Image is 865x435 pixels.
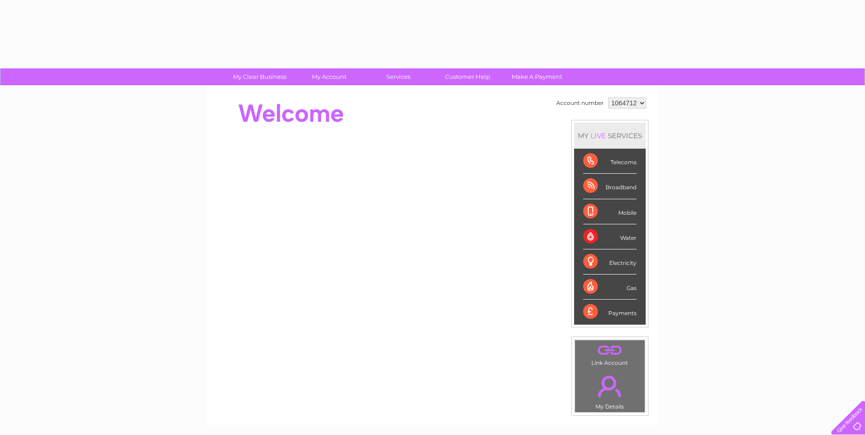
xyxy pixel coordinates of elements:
a: . [577,342,642,358]
div: Broadband [583,174,637,199]
div: LIVE [589,131,608,140]
a: Make A Payment [499,68,575,85]
div: Mobile [583,199,637,224]
div: Telecoms [583,149,637,174]
div: Gas [583,274,637,300]
div: Water [583,224,637,249]
div: Payments [583,300,637,324]
td: Account number [554,95,606,111]
a: My Account [291,68,367,85]
a: Customer Help [430,68,505,85]
a: My Clear Business [222,68,297,85]
div: Electricity [583,249,637,274]
a: . [577,370,642,402]
div: MY SERVICES [574,123,646,149]
a: Services [361,68,436,85]
td: Link Account [575,340,645,368]
td: My Details [575,368,645,413]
